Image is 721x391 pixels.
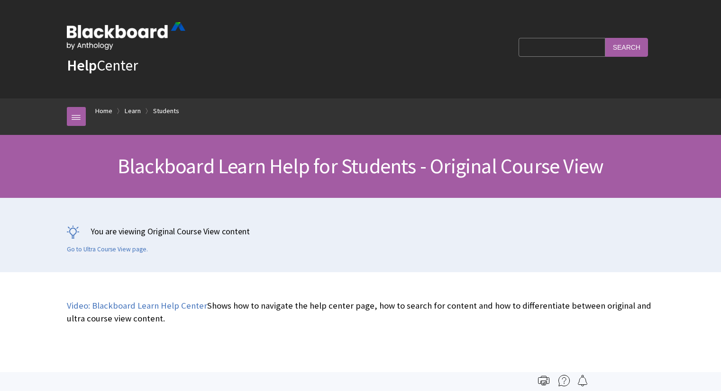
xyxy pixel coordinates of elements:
input: Search [605,38,648,56]
a: Home [95,105,112,117]
a: Learn [125,105,141,117]
a: HelpCenter [67,56,138,75]
a: Video: Blackboard Learn Help Center [67,300,207,311]
a: Go to Ultra Course View page. [67,245,148,254]
img: Print [538,375,549,386]
img: Blackboard by Anthology [67,22,185,50]
a: Students [153,105,179,117]
span: Blackboard Learn Help for Students - Original Course View [118,153,603,179]
p: Shows how to navigate the help center page, how to search for content and how to differentiate be... [67,300,655,324]
p: You are viewing Original Course View content [67,225,655,237]
img: More help [558,375,570,386]
strong: Help [67,56,97,75]
img: Follow this page [577,375,588,386]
